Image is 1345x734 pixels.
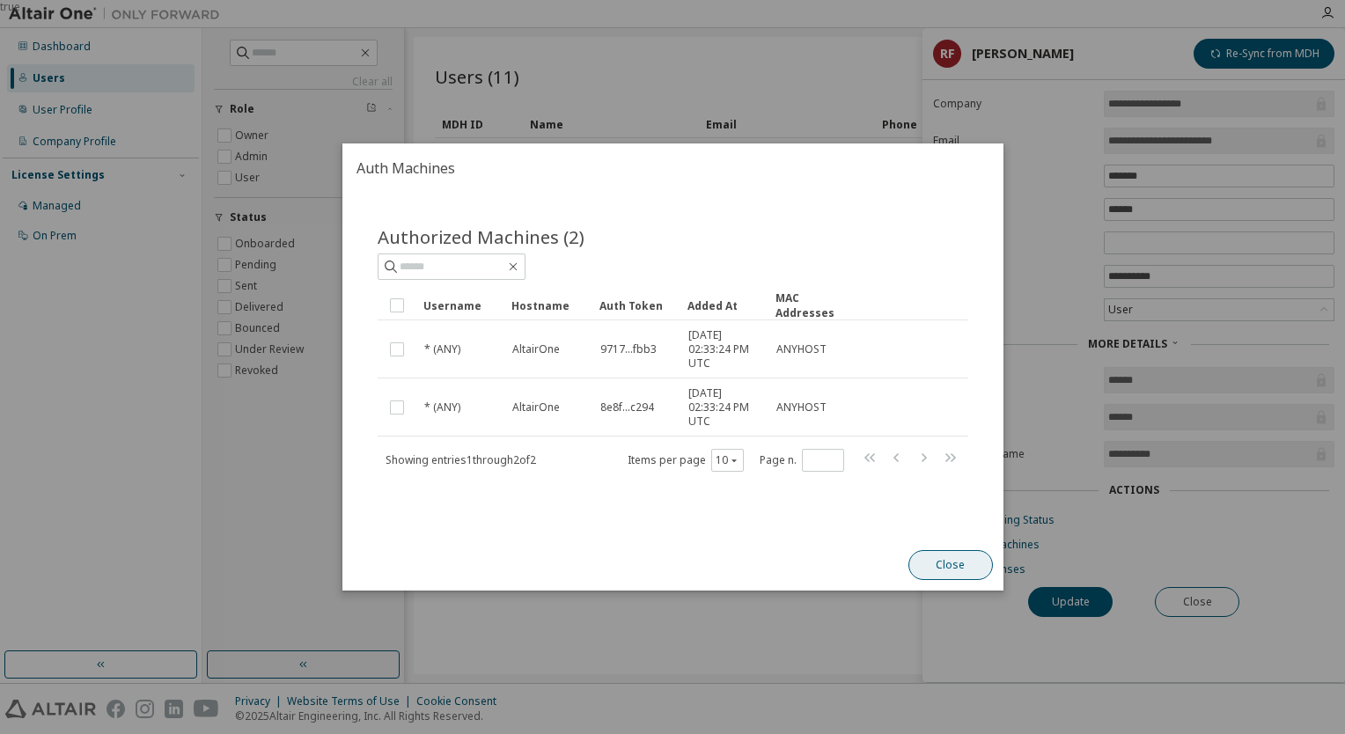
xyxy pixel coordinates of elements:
[424,342,460,356] span: * (ANY)
[908,550,992,580] button: Close
[512,400,560,415] span: AltairOne
[600,400,654,415] span: 8e8f...c294
[776,400,827,415] span: ANYHOST
[378,224,584,249] span: Authorized Machines (2)
[600,342,657,356] span: 9717...fbb3
[775,290,849,320] div: MAC Addresses
[627,449,743,472] span: Items per page
[599,291,673,319] div: Auth Token
[715,453,739,467] button: 10
[687,291,761,319] div: Added At
[511,291,585,319] div: Hostname
[423,291,497,319] div: Username
[759,449,843,472] span: Page n.
[688,386,761,429] span: [DATE] 02:33:24 PM UTC
[386,452,536,467] span: Showing entries 1 through 2 of 2
[424,400,460,415] span: * (ANY)
[776,342,827,356] span: ANYHOST
[342,143,1003,193] h2: Auth Machines
[512,342,560,356] span: AltairOne
[688,328,761,371] span: [DATE] 02:33:24 PM UTC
